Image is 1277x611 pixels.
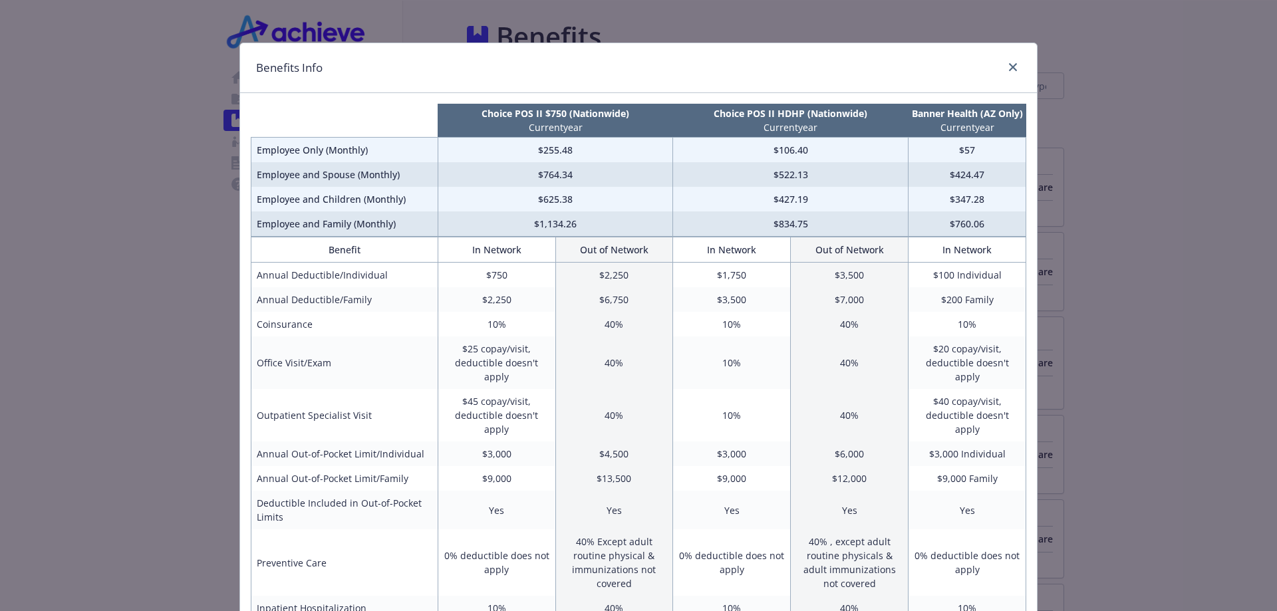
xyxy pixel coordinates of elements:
[438,211,673,237] td: $1,134.26
[909,162,1026,187] td: $424.47
[909,529,1026,596] td: 0% deductible does not apply
[909,187,1026,211] td: $347.28
[251,287,438,312] td: Annual Deductible/Family
[555,529,673,596] td: 40% Except adult routine physical & immunizations not covered
[555,491,673,529] td: Yes
[673,529,791,596] td: 0% deductible does not apply
[673,491,791,529] td: Yes
[791,263,909,288] td: $3,500
[909,138,1026,163] td: $57
[251,312,438,336] td: Coinsurance
[555,441,673,466] td: $4,500
[438,138,673,163] td: $255.48
[791,491,909,529] td: Yes
[251,389,438,441] td: Outpatient Specialist Visit
[673,389,791,441] td: 10%
[438,162,673,187] td: $764.34
[791,336,909,389] td: 40%
[438,312,555,336] td: 10%
[791,312,909,336] td: 40%
[909,312,1026,336] td: 10%
[555,466,673,491] td: $13,500
[251,237,438,263] th: Benefit
[438,466,555,491] td: $9,000
[673,237,791,263] th: In Network
[251,441,438,466] td: Annual Out-of-Pocket Limit/Individual
[555,263,673,288] td: $2,250
[909,389,1026,441] td: $40 copay/visit, deductible doesn't apply
[438,263,555,288] td: $750
[791,287,909,312] td: $7,000
[251,529,438,596] td: Preventive Care
[251,187,438,211] td: Employee and Children (Monthly)
[909,466,1026,491] td: $9,000 Family
[673,263,791,288] td: $1,750
[256,59,323,76] h1: Benefits Info
[1005,59,1021,75] a: close
[791,529,909,596] td: 40% , except adult routine physicals & adult immunizations not covered
[673,336,791,389] td: 10%
[251,336,438,389] td: Office Visit/Exam
[673,187,909,211] td: $427.19
[440,120,670,134] p: Current year
[791,389,909,441] td: 40%
[909,491,1026,529] td: Yes
[909,287,1026,312] td: $200 Family
[673,312,791,336] td: 10%
[438,237,555,263] th: In Network
[438,336,555,389] td: $25 copay/visit, deductible doesn't apply
[555,312,673,336] td: 40%
[438,491,555,529] td: Yes
[555,336,673,389] td: 40%
[251,211,438,237] td: Employee and Family (Monthly)
[673,466,791,491] td: $9,000
[438,187,673,211] td: $625.38
[438,441,555,466] td: $3,000
[791,237,909,263] th: Out of Network
[909,211,1026,237] td: $760.06
[676,120,906,134] p: Current year
[909,336,1026,389] td: $20 copay/visit, deductible doesn't apply
[251,104,438,138] th: intentionally left blank
[438,529,555,596] td: 0% deductible does not apply
[673,162,909,187] td: $522.13
[909,263,1026,288] td: $100 Individual
[440,106,670,120] p: Choice POS II $750 (Nationwide)
[676,106,906,120] p: Choice POS II HDHP (Nationwide)
[673,138,909,163] td: $106.40
[911,106,1024,120] p: Banner Health (AZ Only)
[438,287,555,312] td: $2,250
[673,211,909,237] td: $834.75
[909,441,1026,466] td: $3,000 Individual
[673,287,791,312] td: $3,500
[555,237,673,263] th: Out of Network
[791,466,909,491] td: $12,000
[251,466,438,491] td: Annual Out-of-Pocket Limit/Family
[555,287,673,312] td: $6,750
[251,263,438,288] td: Annual Deductible/Individual
[791,441,909,466] td: $6,000
[251,162,438,187] td: Employee and Spouse (Monthly)
[555,389,673,441] td: 40%
[911,120,1024,134] p: Current year
[251,138,438,163] td: Employee Only (Monthly)
[438,389,555,441] td: $45 copay/visit, deductible doesn't apply
[909,237,1026,263] th: In Network
[251,491,438,529] td: Deductible Included in Out-of-Pocket Limits
[673,441,791,466] td: $3,000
